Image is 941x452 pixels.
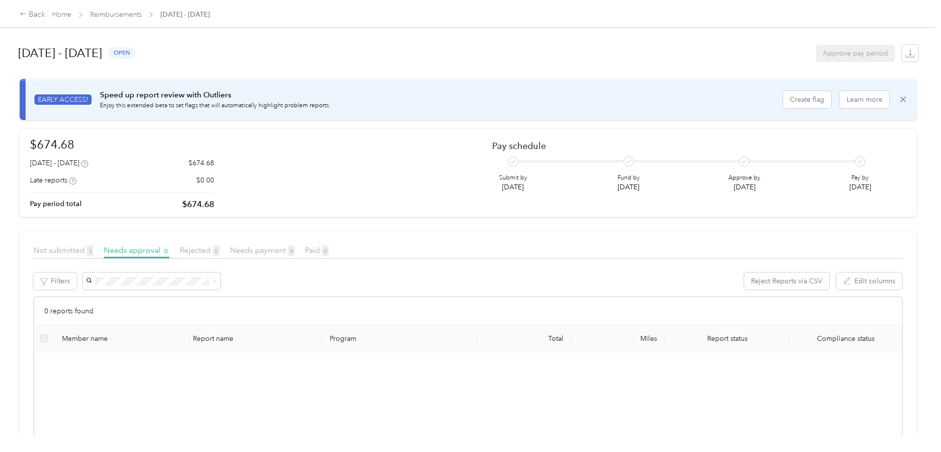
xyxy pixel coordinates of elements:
[499,182,527,192] p: [DATE]
[30,158,88,168] div: [DATE] - [DATE]
[836,272,902,290] button: Edit columns
[579,334,657,343] div: Miles
[798,334,894,343] span: Compliance status
[52,10,71,19] a: Home
[230,245,295,255] span: Needs payment
[849,182,871,192] p: [DATE]
[180,245,220,255] span: Rejected
[886,397,941,452] iframe: Everlance-gr Chat Button Frame
[783,91,831,108] button: Create flag
[18,41,102,65] h1: [DATE] - [DATE]
[100,101,330,110] p: Enjoy this extended beta to set flags that will automatically highlight problem reports.
[34,94,92,105] span: EARLY ACCESS!
[33,272,77,290] button: Filters
[30,199,82,209] p: Pay period total
[188,158,214,168] p: $674.68
[182,198,214,211] p: $674.68
[618,182,640,192] p: [DATE]
[728,182,760,192] p: [DATE]
[499,174,527,182] p: Submit by
[744,272,829,290] button: Reject Reports via CSV
[840,91,889,108] button: Learn more
[185,325,322,352] th: Report name
[30,175,76,185] div: Late reports
[849,174,871,182] p: Pay by
[288,245,295,256] span: 4
[305,245,329,255] span: Paid
[100,89,330,101] p: Speed up report review with Outliers
[109,47,135,59] span: open
[673,334,782,343] span: Report status
[618,174,640,182] p: Fund by
[90,10,142,19] a: Reimbursements
[162,245,169,256] span: 0
[492,141,889,151] h2: Pay schedule
[196,175,214,185] p: $0.00
[160,9,210,20] span: [DATE] - [DATE]
[322,325,478,352] th: Program
[34,297,902,325] div: 0 reports found
[728,174,760,182] p: Approve by
[62,334,177,343] div: Member name
[54,325,185,352] th: Member name
[30,136,214,153] h1: $674.68
[213,245,220,256] span: 0
[87,245,94,256] span: 3
[322,245,329,256] span: 0
[486,334,564,343] div: Total
[20,9,45,21] div: Back
[33,245,94,255] span: Not submitted
[104,245,169,255] span: Needs approval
